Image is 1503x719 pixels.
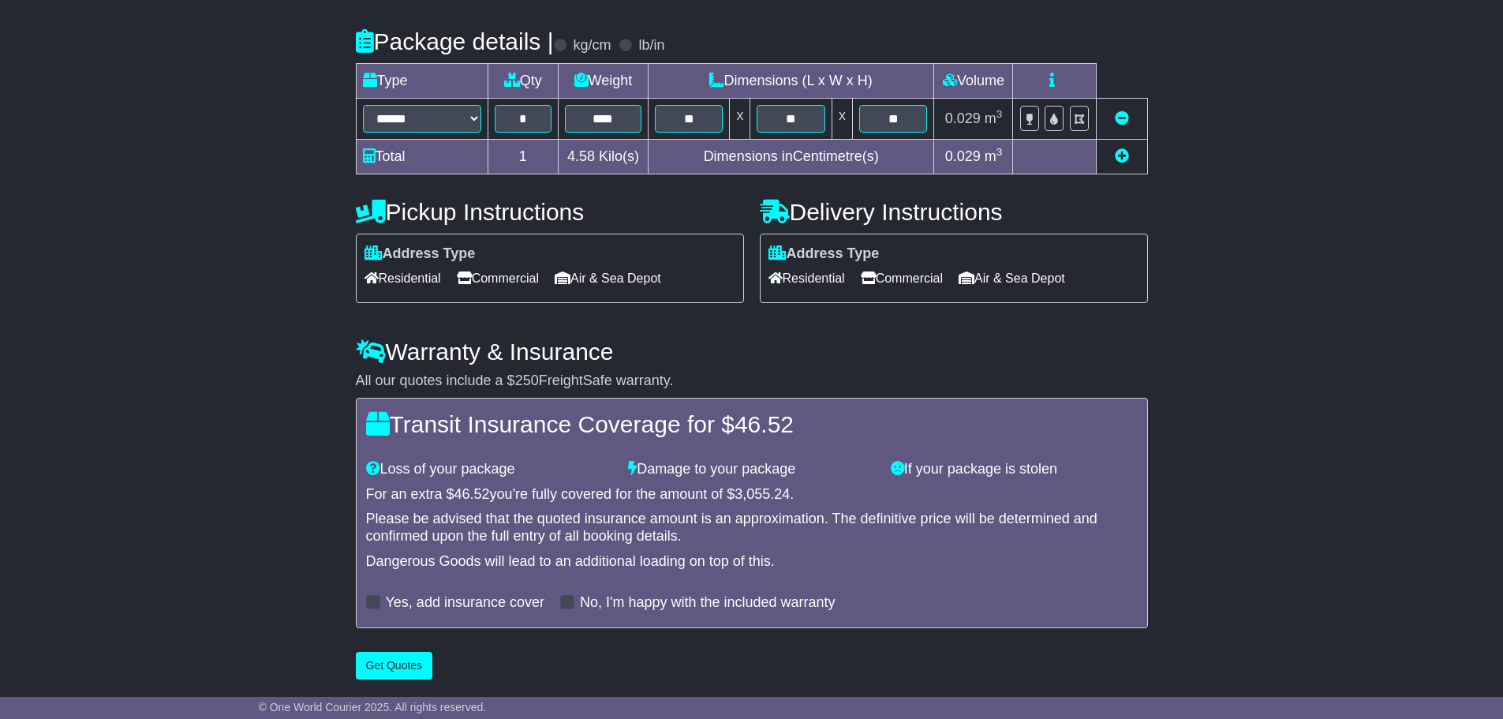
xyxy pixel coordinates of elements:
td: Type [356,63,488,98]
td: Weight [558,63,648,98]
span: Commercial [861,266,943,290]
label: kg/cm [573,37,611,54]
td: Total [356,139,488,174]
sup: 3 [996,108,1003,120]
span: 0.029 [945,110,981,126]
h4: Pickup Instructions [356,199,744,225]
h4: Transit Insurance Coverage for $ [366,411,1138,437]
a: Remove this item [1115,110,1129,126]
label: lb/in [638,37,664,54]
span: Residential [768,266,845,290]
span: 46.52 [735,411,794,437]
span: Air & Sea Depot [959,266,1065,290]
span: 46.52 [454,486,490,502]
div: If your package is stolen [883,461,1146,478]
span: Residential [365,266,441,290]
span: © One World Courier 2025. All rights reserved. [259,701,487,713]
span: 250 [515,373,539,388]
div: For an extra $ you're fully covered for the amount of $ . [366,486,1138,504]
div: All our quotes include a $ FreightSafe warranty. [356,373,1148,390]
td: x [730,98,750,139]
label: Yes, add insurance cover [386,594,544,612]
a: Add new item [1115,148,1129,164]
td: Dimensions in Centimetre(s) [648,139,934,174]
button: Get Quotes [356,652,433,680]
td: Dimensions (L x W x H) [648,63,934,98]
label: No, I'm happy with the included warranty [580,594,836,612]
h4: Delivery Instructions [760,199,1148,225]
div: Damage to your package [620,461,883,478]
span: 3,055.24 [735,486,790,502]
h4: Package details | [356,28,554,54]
label: Address Type [768,245,880,263]
span: 4.58 [567,148,595,164]
div: Dangerous Goods will lead to an additional loading on top of this. [366,553,1138,571]
div: Loss of your package [358,461,621,478]
h4: Warranty & Insurance [356,339,1148,365]
span: m [985,110,1003,126]
span: m [985,148,1003,164]
span: 0.029 [945,148,981,164]
label: Address Type [365,245,476,263]
span: Air & Sea Depot [555,266,661,290]
td: x [832,98,852,139]
td: Volume [934,63,1013,98]
div: Please be advised that the quoted insurance amount is an approximation. The definitive price will... [366,511,1138,545]
td: Kilo(s) [558,139,648,174]
td: Qty [488,63,558,98]
sup: 3 [996,146,1003,158]
td: 1 [488,139,558,174]
span: Commercial [457,266,539,290]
